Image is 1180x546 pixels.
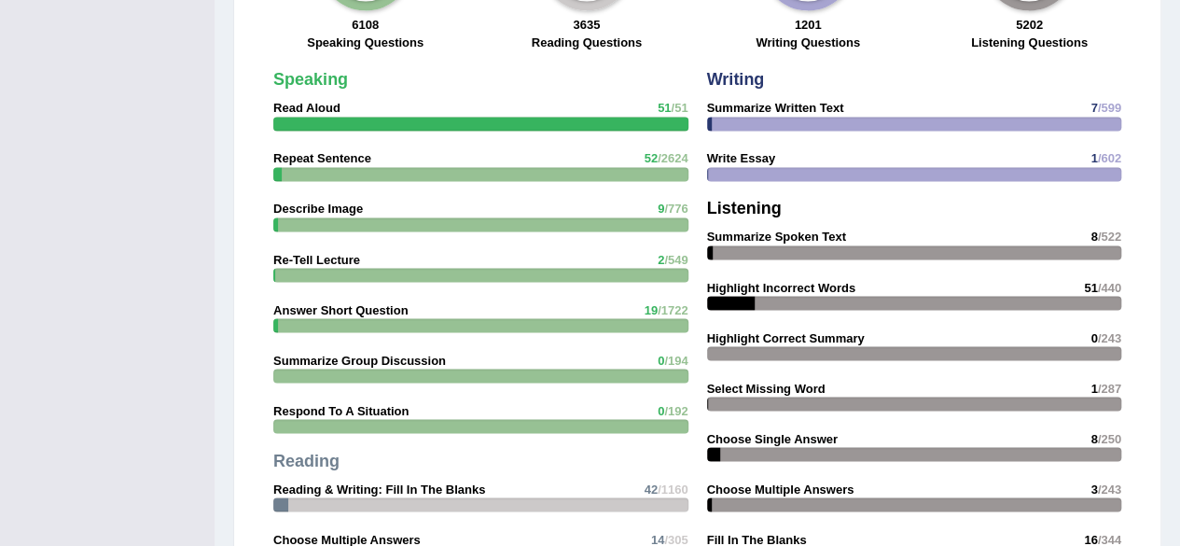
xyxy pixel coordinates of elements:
[658,202,664,216] span: 9
[1098,330,1121,344] span: /243
[644,151,657,165] span: 52
[707,70,765,89] strong: Writing
[1090,151,1097,165] span: 1
[707,381,826,395] strong: Select Missing Word
[664,252,687,266] span: /549
[273,151,371,165] strong: Repeat Sentence
[273,403,409,417] strong: Respond To A Situation
[707,280,855,294] strong: Highlight Incorrect Words
[658,353,664,367] span: 0
[658,151,688,165] span: /2624
[273,482,485,496] strong: Reading & Writing: Fill In The Blanks
[658,302,688,316] span: /1722
[658,403,664,417] span: 0
[1084,532,1097,546] span: 16
[273,101,340,115] strong: Read Aloud
[273,302,408,316] strong: Answer Short Question
[707,482,854,496] strong: Choose Multiple Answers
[658,252,664,266] span: 2
[664,353,687,367] span: /194
[1090,431,1097,445] span: 8
[273,202,363,216] strong: Describe Image
[1090,482,1097,496] span: 3
[1098,101,1121,115] span: /599
[756,34,860,51] label: Writing Questions
[1090,381,1097,395] span: 1
[658,101,671,115] span: 51
[1098,431,1121,445] span: /250
[971,34,1088,51] label: Listening Questions
[307,34,423,51] label: Speaking Questions
[664,202,687,216] span: /776
[658,482,688,496] span: /1160
[671,101,687,115] span: /51
[1098,280,1121,294] span: /440
[1090,101,1097,115] span: 7
[1098,482,1121,496] span: /243
[273,532,421,546] strong: Choose Multiple Answers
[1098,381,1121,395] span: /287
[664,532,687,546] span: /305
[707,101,844,115] strong: Summarize Written Text
[795,18,822,32] strong: 1201
[1098,532,1121,546] span: /344
[1084,280,1097,294] span: 51
[1098,151,1121,165] span: /602
[273,252,360,266] strong: Re-Tell Lecture
[532,34,642,51] label: Reading Questions
[352,18,379,32] strong: 6108
[707,330,865,344] strong: Highlight Correct Summary
[1090,230,1097,244] span: 8
[707,230,846,244] strong: Summarize Spoken Text
[707,532,807,546] strong: Fill In The Blanks
[573,18,600,32] strong: 3635
[1016,18,1043,32] strong: 5202
[273,353,446,367] strong: Summarize Group Discussion
[1098,230,1121,244] span: /522
[707,151,775,165] strong: Write Essay
[707,199,782,217] strong: Listening
[664,403,687,417] span: /192
[644,482,657,496] span: 42
[273,451,340,469] strong: Reading
[707,431,838,445] strong: Choose Single Answer
[651,532,664,546] span: 14
[273,70,348,89] strong: Speaking
[1090,330,1097,344] span: 0
[644,302,657,316] span: 19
